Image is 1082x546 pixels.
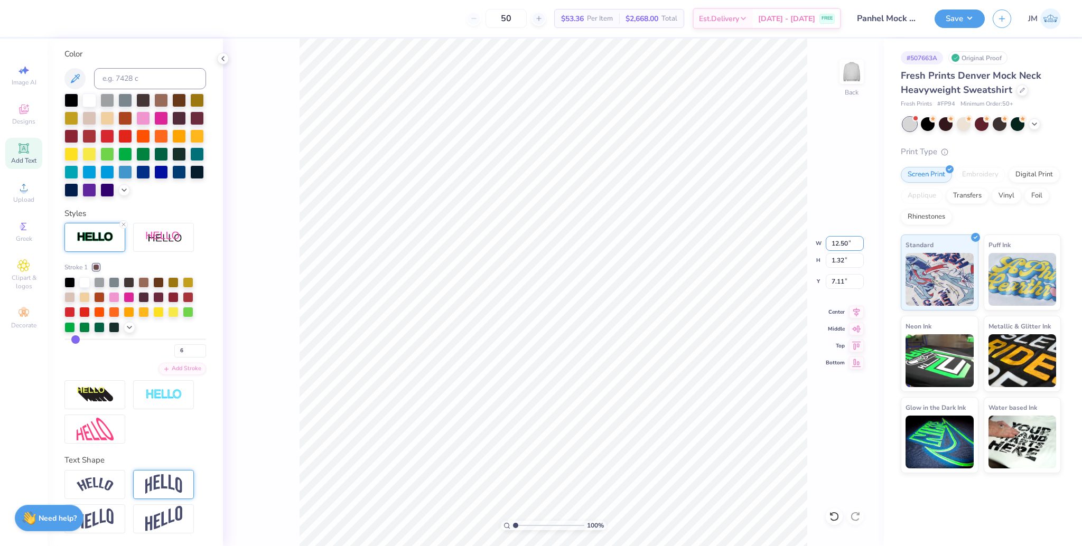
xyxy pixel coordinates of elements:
[16,234,32,243] span: Greek
[145,506,182,532] img: Rise
[77,231,114,243] img: Stroke
[948,51,1008,64] div: Original Proof
[699,13,739,24] span: Est. Delivery
[906,334,974,387] img: Neon Ink
[849,8,927,29] input: Untitled Design
[826,325,845,333] span: Middle
[11,321,36,330] span: Decorate
[561,13,584,24] span: $53.36
[77,477,114,492] img: Arc
[906,402,966,413] span: Glow in the Dark Ink
[901,209,952,225] div: Rhinestones
[946,188,988,204] div: Transfers
[988,416,1057,468] img: Water based Ink
[901,167,952,183] div: Screen Print
[77,509,114,529] img: Flag
[988,321,1051,332] span: Metallic & Glitter Ink
[145,474,182,494] img: Arch
[5,274,42,290] span: Clipart & logos
[1028,8,1061,29] a: JM
[845,88,859,97] div: Back
[906,321,931,332] span: Neon Ink
[901,146,1061,158] div: Print Type
[841,61,862,82] img: Back
[988,253,1057,306] img: Puff Ink
[626,13,658,24] span: $2,668.00
[145,389,182,401] img: Negative Space
[587,521,604,530] span: 100 %
[826,359,845,366] span: Bottom
[992,188,1021,204] div: Vinyl
[1009,167,1060,183] div: Digital Print
[13,195,34,204] span: Upload
[937,100,955,109] span: # FP94
[64,48,206,60] div: Color
[661,13,677,24] span: Total
[64,454,206,466] div: Text Shape
[158,363,206,375] div: Add Stroke
[955,167,1005,183] div: Embroidery
[77,418,114,440] img: Free Distort
[988,402,1037,413] span: Water based Ink
[901,188,943,204] div: Applique
[901,51,943,64] div: # 507663A
[145,231,182,244] img: Shadow
[1024,188,1049,204] div: Foil
[826,308,845,316] span: Center
[906,239,934,250] span: Standard
[960,100,1013,109] span: Minimum Order: 50 +
[758,13,815,24] span: [DATE] - [DATE]
[826,342,845,350] span: Top
[11,156,36,165] span: Add Text
[906,416,974,468] img: Glow in the Dark Ink
[901,100,932,109] span: Fresh Prints
[12,78,36,87] span: Image AI
[988,239,1011,250] span: Puff Ink
[587,13,613,24] span: Per Item
[94,68,206,89] input: e.g. 7428 c
[12,117,35,126] span: Designs
[486,9,527,28] input: – –
[822,15,833,22] span: FREE
[901,69,1041,96] span: Fresh Prints Denver Mock Neck Heavyweight Sweatshirt
[935,10,985,28] button: Save
[64,208,206,220] div: Styles
[39,513,77,523] strong: Need help?
[1040,8,1061,29] img: John Michael Binayas
[64,262,88,272] span: Stroke 1
[1028,13,1038,25] span: JM
[906,253,974,306] img: Standard
[77,387,114,403] img: 3d Illusion
[988,334,1057,387] img: Metallic & Glitter Ink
